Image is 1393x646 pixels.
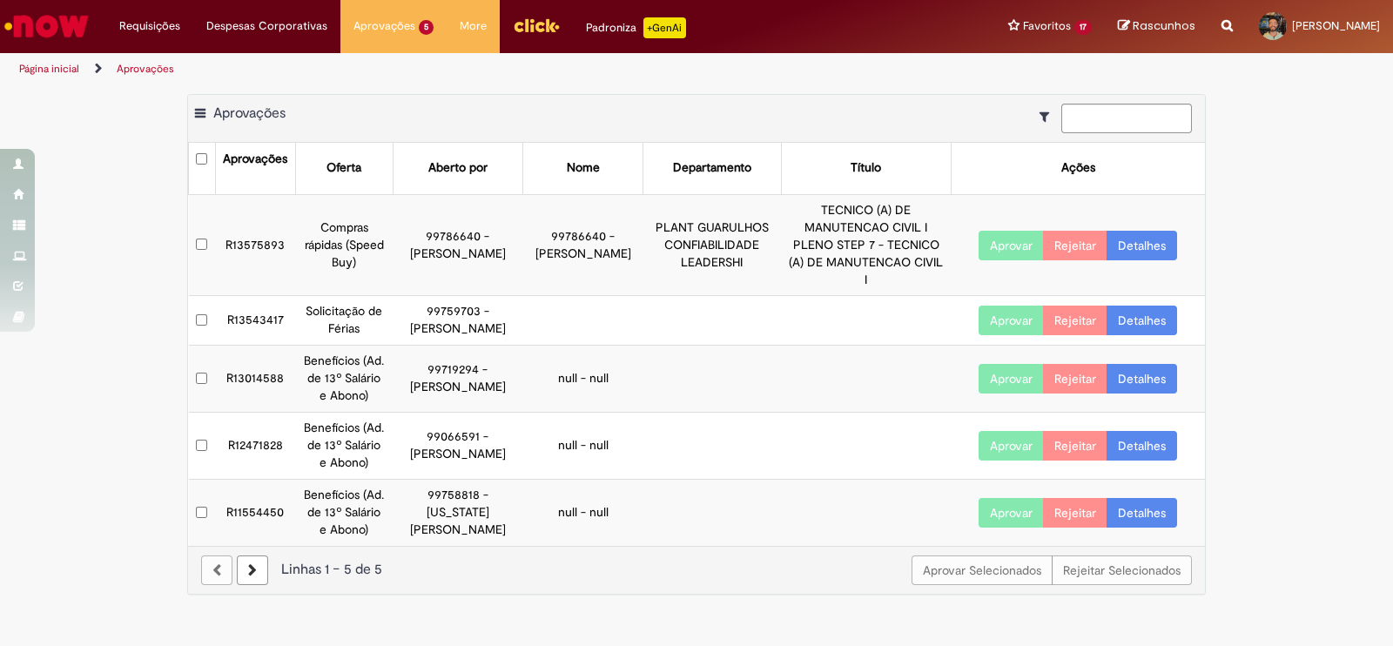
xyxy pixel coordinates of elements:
[215,413,295,480] td: R12471828
[353,17,415,35] span: Aprovações
[1043,306,1107,335] button: Rejeitar
[979,231,1044,260] button: Aprovar
[295,194,393,296] td: Compras rápidas (Speed Buy)
[1043,431,1107,461] button: Rejeitar
[215,194,295,296] td: R13575893
[1040,111,1058,123] i: Mostrar filtros para: Suas Solicitações
[215,480,295,546] td: R11554450
[206,17,327,35] span: Despesas Corporativas
[522,346,643,413] td: null - null
[1023,17,1071,35] span: Favoritos
[586,17,686,38] div: Padroniza
[223,151,287,168] div: Aprovações
[215,346,295,413] td: R13014588
[213,104,286,122] span: Aprovações
[851,159,881,177] div: Título
[326,159,361,177] div: Oferta
[1107,364,1177,394] a: Detalhes
[215,143,295,194] th: Aprovações
[295,480,393,546] td: Benefícios (Ad. de 13º Salário e Abono)
[19,62,79,76] a: Página inicial
[522,480,643,546] td: null - null
[393,480,522,546] td: 99758818 - [US_STATE][PERSON_NAME]
[393,413,522,480] td: 99066591 - [PERSON_NAME]
[979,364,1044,394] button: Aprovar
[567,159,600,177] div: Nome
[1061,159,1095,177] div: Ações
[643,17,686,38] p: +GenAi
[215,296,295,346] td: R13543417
[295,346,393,413] td: Benefícios (Ad. de 13º Salário e Abono)
[673,159,751,177] div: Departamento
[979,306,1044,335] button: Aprovar
[781,194,951,296] td: TECNICO (A) DE MANUTENCAO CIVIL I PLENO STEP 7 - TECNICO (A) DE MANUTENCAO CIVIL I
[1074,20,1092,35] span: 17
[393,346,522,413] td: 99719294 - [PERSON_NAME]
[295,413,393,480] td: Benefícios (Ad. de 13º Salário e Abono)
[643,194,781,296] td: PLANT GUARULHOS CONFIABILIDADE LEADERSHI
[295,296,393,346] td: Solicitação de Férias
[1118,18,1195,35] a: Rascunhos
[1292,18,1380,33] span: [PERSON_NAME]
[393,296,522,346] td: 99759703 - [PERSON_NAME]
[979,431,1044,461] button: Aprovar
[1107,431,1177,461] a: Detalhes
[979,498,1044,528] button: Aprovar
[1043,498,1107,528] button: Rejeitar
[119,17,180,35] span: Requisições
[13,53,916,85] ul: Trilhas de página
[1043,231,1107,260] button: Rejeitar
[117,62,174,76] a: Aprovações
[1107,498,1177,528] a: Detalhes
[2,9,91,44] img: ServiceNow
[419,20,434,35] span: 5
[393,194,522,296] td: 99786640 - [PERSON_NAME]
[1133,17,1195,34] span: Rascunhos
[428,159,488,177] div: Aberto por
[1107,306,1177,335] a: Detalhes
[522,413,643,480] td: null - null
[1043,364,1107,394] button: Rejeitar
[513,12,560,38] img: click_logo_yellow_360x200.png
[1107,231,1177,260] a: Detalhes
[522,194,643,296] td: 99786640 - [PERSON_NAME]
[460,17,487,35] span: More
[201,560,1192,580] div: Linhas 1 − 5 de 5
